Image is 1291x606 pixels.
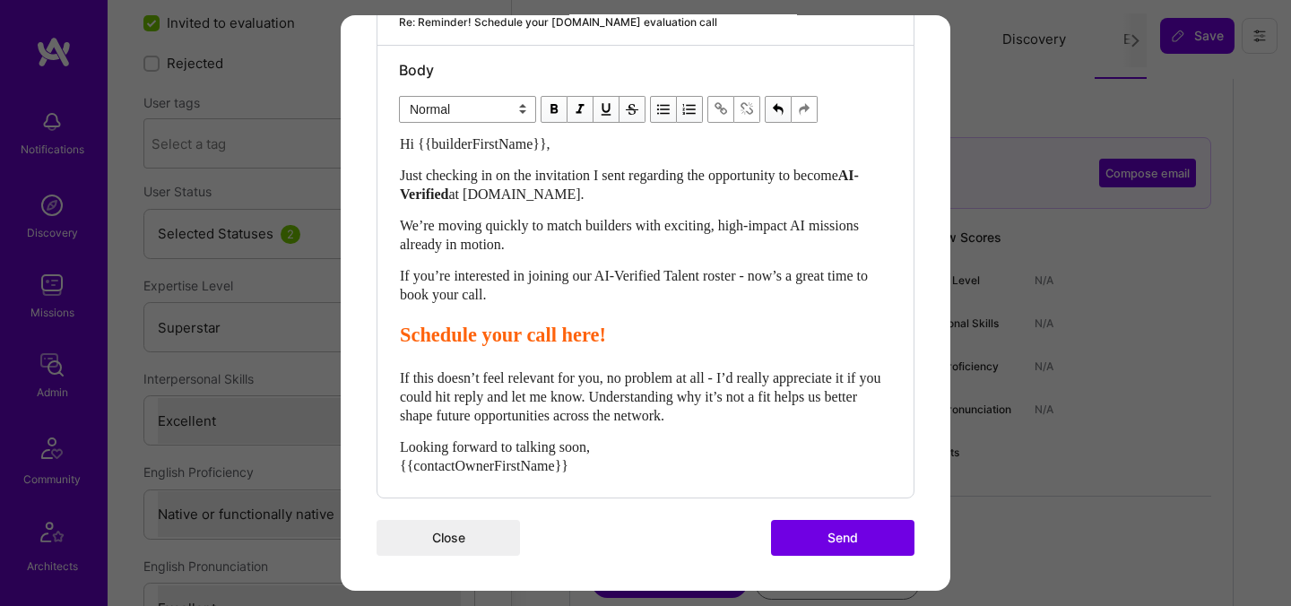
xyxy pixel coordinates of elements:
button: Redo [792,96,818,123]
button: Remove Link [734,96,760,123]
span: Looking forward to talking soon, {{contactOwnerFirstName}} [400,439,590,473]
span: If this doesn’t feel relevant for you, no problem at all - I’d really appreciate it if you could ... [400,370,884,423]
span: Normal [399,96,536,123]
button: Link [707,96,734,123]
span: at [DOMAIN_NAME]. [449,186,585,202]
span: We’re moving quickly to match builders with exciting, high-impact AI missions already in motion. [400,218,862,252]
button: OL [677,96,703,123]
div: Re: Reminder! Schedule your [DOMAIN_NAME] evaluation call [399,14,892,30]
div: Body [399,60,892,80]
select: Block type [399,96,536,123]
button: Strikethrough [620,96,645,123]
span: Hi {{builderFirstName}}, [400,136,550,151]
div: Enter email text [400,134,891,475]
button: UL [650,96,677,123]
button: Close [377,520,520,556]
button: Send [771,520,914,556]
button: Underline [594,96,620,123]
span: Just checking in on the invitation I sent regarding the opportunity to become [400,168,838,183]
div: modal [341,15,950,591]
button: Italic [568,96,594,123]
button: Undo [765,96,792,123]
a: Schedule your call here! [400,324,606,346]
button: Bold [541,96,568,123]
span: If you’re interested in joining our AI-Verified Talent roster - now’s a great time to book your c... [400,268,871,302]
